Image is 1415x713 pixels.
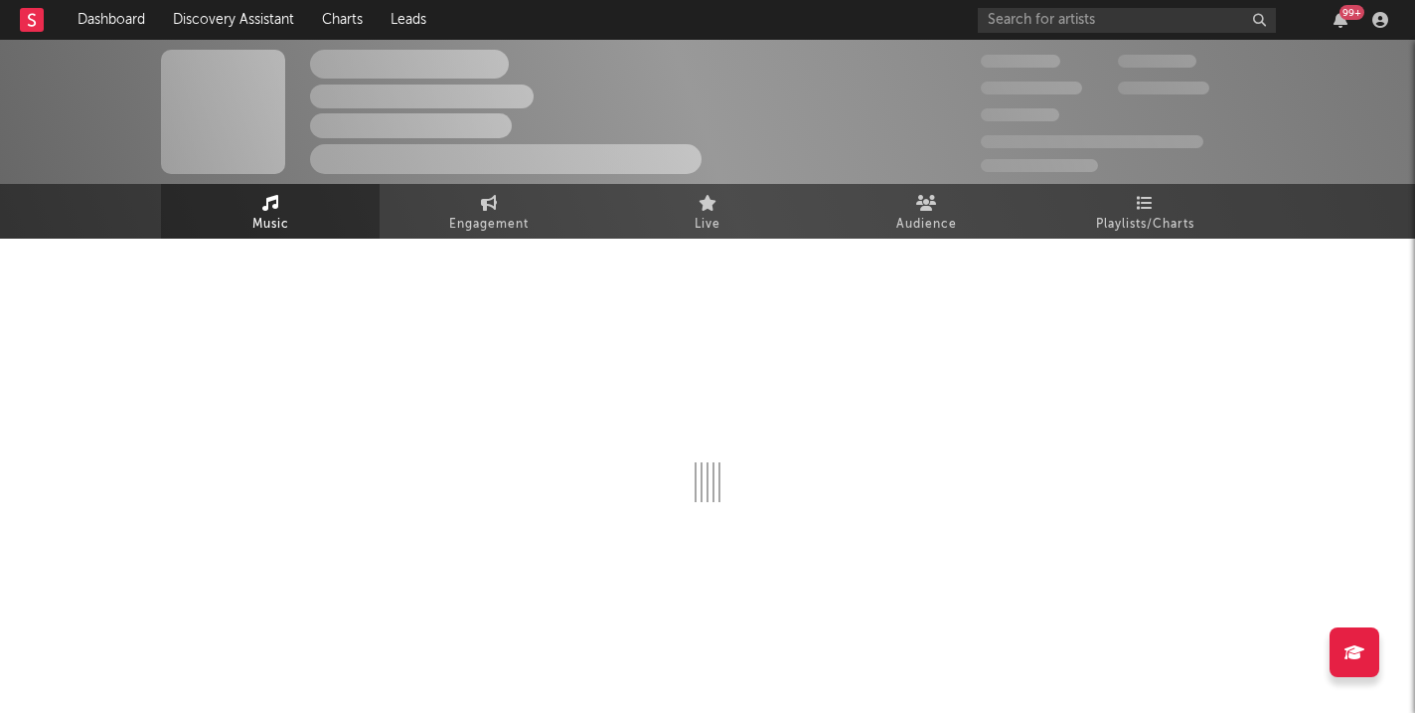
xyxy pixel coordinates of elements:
[1118,55,1196,68] span: 100,000
[1035,184,1254,239] a: Playlists/Charts
[978,8,1276,33] input: Search for artists
[817,184,1035,239] a: Audience
[981,108,1059,121] span: 100,000
[598,184,817,239] a: Live
[1096,213,1194,237] span: Playlists/Charts
[1118,82,1209,94] span: 1,000,000
[981,82,1082,94] span: 50,000,000
[380,184,598,239] a: Engagement
[1339,5,1364,20] div: 99 +
[161,184,380,239] a: Music
[252,213,289,237] span: Music
[1334,12,1347,28] button: 99+
[981,159,1098,172] span: Jump Score: 85.0
[896,213,957,237] span: Audience
[695,213,720,237] span: Live
[449,213,529,237] span: Engagement
[981,55,1060,68] span: 300,000
[981,135,1203,148] span: 50,000,000 Monthly Listeners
